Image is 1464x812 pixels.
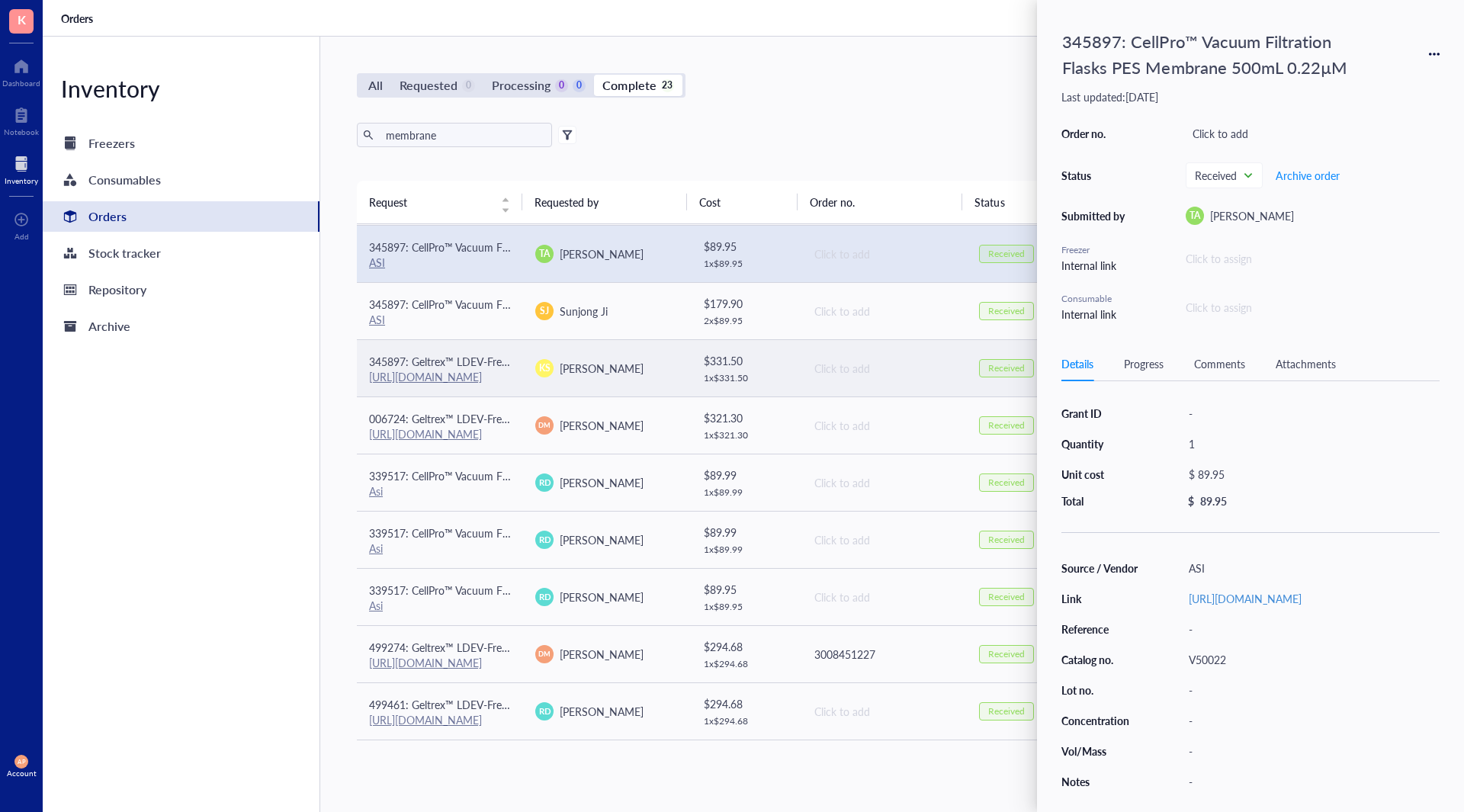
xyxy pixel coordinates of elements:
div: Freezers [88,133,135,154]
a: [URL][DOMAIN_NAME] [369,712,482,727]
div: 1 x $ 331.50 [704,372,789,384]
td: Click to add [801,396,967,454]
div: 23 [661,79,674,92]
div: Inventory [5,176,38,185]
span: 345897: Geltrex™ LDEV-Free Reduced [MEDICAL_DATA] [MEDICAL_DATA] Matrix [369,354,759,369]
span: 339517: CellPro™ Vacuum Filtration Flasks PES Membrane, 12/Case - 250 mL [369,525,736,541]
span: DM [539,420,551,431]
div: 1 x $ 89.95 [704,601,789,613]
span: 339517: CellPro™ Vacuum Filtration Flasks PES Membrane, 12/Case - 500 mL [369,583,736,598]
button: Archive order [1275,163,1340,188]
div: Account [7,769,37,778]
div: Status [1061,168,1130,182]
div: Received [988,534,1025,546]
span: [PERSON_NAME] [560,532,644,547]
div: - [1182,679,1440,701]
span: [PERSON_NAME] [560,361,644,376]
a: [URL][DOMAIN_NAME] [1189,591,1302,606]
div: Click to assign [1186,250,1440,267]
span: 339517: CellPro™ Vacuum Filtration Flasks PES Membrane, 12/Case - 50 mL [369,468,730,483]
td: Click to add [801,339,967,396]
div: Dashboard [2,79,40,88]
div: Last updated: [DATE] [1061,90,1440,104]
div: Order no. [1061,127,1130,140]
span: RD [538,476,551,489]
div: Received [988,419,1025,432]
div: 1 x $ 321.30 [704,429,789,441]
div: - [1182,618,1440,640]
div: 1 x $ 89.99 [704,544,789,556]
td: Click to add [801,225,967,282]
div: Comments [1194,355,1245,372]
div: 0 [462,79,475,92]
span: K [18,10,26,29]
div: Inventory [43,73,319,104]
a: [URL][DOMAIN_NAME] [369,655,482,670]
div: Internal link [1061,306,1130,323]
div: 1 x $ 89.95 [704,258,789,270]
a: ASI [369,255,385,270]
span: Request [369,194,492,210]
div: Received [988,648,1025,660]
div: ASI [1182,557,1440,579]
div: Click to add [814,303,955,319]
div: Click to add [814,531,955,548]
span: 499274: Geltrex™ LDEV-Free Reduced [MEDICAL_DATA] [MEDICAL_DATA] Matrix [369,640,759,655]
div: 3008451227 [814,646,955,663]
div: $ 331.50 [704,352,789,369]
input: Find orders in table [380,124,546,146]
div: Received [988,362,1025,374]
span: [PERSON_NAME] [560,418,644,433]
a: [URL][DOMAIN_NAME] [369,426,482,441]
div: Complete [602,75,656,96]
td: Click to add [801,282,967,339]
span: Received [1195,168,1250,182]
span: [PERSON_NAME] [560,589,644,605]
span: 345897: CellPro™ Vacuum Filtration Flasks PES Membrane 500mL 0.22µM [369,297,722,312]
a: ASI [369,312,385,327]
div: Lot no. [1061,683,1139,697]
div: Internal link [1061,257,1130,274]
th: Status [962,181,1072,223]
div: Received [988,705,1025,717]
a: Inventory [5,152,38,185]
div: Add [14,232,29,241]
div: - [1182,771,1440,792]
div: 1 x $ 294.68 [704,658,789,670]
th: Cost [687,181,797,223]
div: V50022 [1182,649,1440,670]
div: Vol/Mass [1061,744,1139,758]
a: Repository [43,274,319,305]
div: Link [1061,592,1139,605]
div: Click to add [814,246,955,262]
td: Click to add [801,740,967,797]
div: Catalog no. [1061,653,1139,666]
span: [PERSON_NAME] [560,246,644,262]
div: $ [1188,494,1194,508]
div: - [1182,740,1440,762]
div: Orders [88,206,127,227]
div: Click to add [814,474,955,491]
div: Click to add [814,589,955,605]
div: Click to assign [1186,299,1252,316]
div: Repository [88,279,146,300]
div: Received [988,591,1025,603]
div: Requested [400,75,457,96]
span: [PERSON_NAME] [560,647,644,662]
div: $ 89.99 [704,467,789,483]
div: Consumable [1061,292,1130,306]
div: 1 [1182,433,1440,454]
div: Unit cost [1061,467,1139,481]
span: [PERSON_NAME] [560,475,644,490]
div: Stock tracker [88,242,161,264]
span: Archive order [1276,169,1340,181]
span: RD [538,704,551,717]
a: Asi [369,541,383,556]
div: 1 x $ 89.99 [704,486,789,499]
a: Orders [61,11,96,25]
div: Source / Vendor [1061,561,1139,575]
div: 2 x $ 89.95 [704,315,789,327]
th: Request [357,181,522,223]
a: Dashboard [2,54,40,88]
div: $ 89.95 [704,581,789,598]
